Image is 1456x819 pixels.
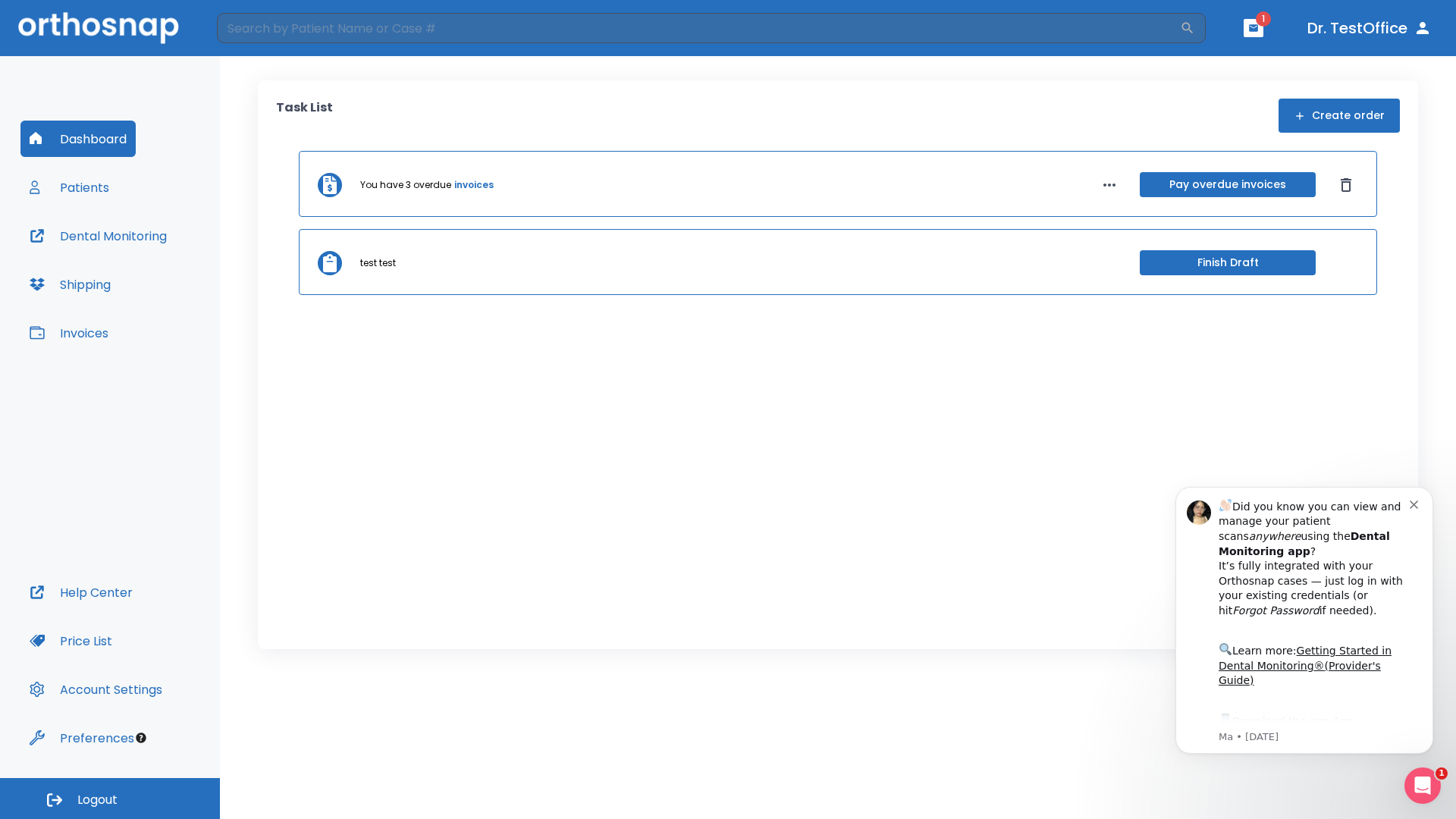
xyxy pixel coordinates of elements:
[134,731,148,745] div: Tooltip anchor
[1153,468,1456,811] iframe: Intercom notifications message
[20,671,171,708] button: Account Settings
[1256,11,1271,27] span: 1
[360,178,451,192] p: You have 3 overdue
[1140,172,1316,197] button: Pay overdue invoices
[20,574,142,610] button: Help Center
[217,13,1180,43] input: Search by Patient Name or Case #
[276,99,333,133] p: Task List
[454,178,494,192] a: invoices
[1279,99,1400,133] button: Create order
[1436,767,1448,780] span: 1
[20,623,121,659] button: Price List
[20,315,118,351] button: Invoices
[1140,250,1316,275] button: Finish Draft
[18,12,179,43] img: Orthosnap
[360,256,396,270] p: test test
[77,792,118,808] span: Logout
[20,121,136,157] button: Dashboard
[1334,173,1358,197] button: Dismiss
[20,720,143,756] button: Preferences
[1301,14,1438,42] button: Dr. TestOffice
[20,169,118,206] button: Patients
[20,266,120,303] button: Shipping
[1404,767,1441,804] iframe: Intercom live chat
[20,218,176,254] button: Dental Monitoring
